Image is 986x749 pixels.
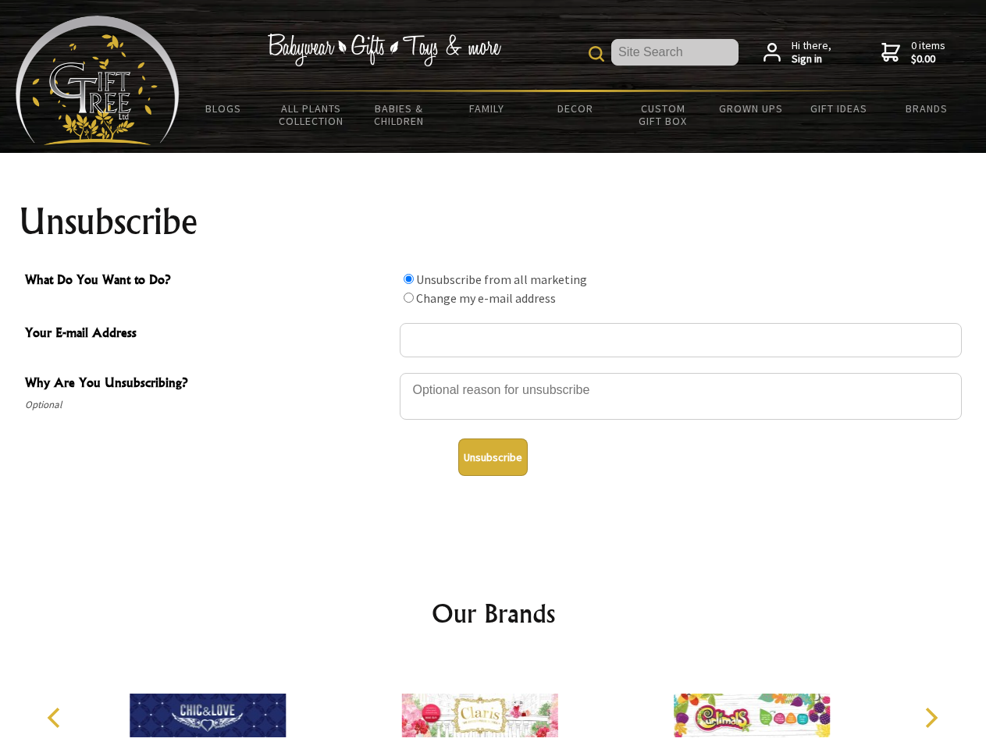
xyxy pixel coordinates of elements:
[619,92,707,137] a: Custom Gift Box
[268,92,356,137] a: All Plants Collection
[180,92,268,125] a: BLOGS
[404,274,414,284] input: What Do You Want to Do?
[883,92,971,125] a: Brands
[25,373,392,396] span: Why Are You Unsubscribing?
[881,39,945,66] a: 0 items$0.00
[443,92,532,125] a: Family
[355,92,443,137] a: Babies & Children
[31,595,956,632] h2: Our Brands
[911,52,945,66] strong: $0.00
[911,38,945,66] span: 0 items
[531,92,619,125] a: Decor
[611,39,739,66] input: Site Search
[764,39,831,66] a: Hi there,Sign in
[25,396,392,414] span: Optional
[792,52,831,66] strong: Sign in
[39,701,73,735] button: Previous
[19,203,968,240] h1: Unsubscribe
[404,293,414,303] input: What Do You Want to Do?
[589,46,604,62] img: product search
[267,34,501,66] img: Babywear - Gifts - Toys & more
[416,290,556,306] label: Change my e-mail address
[458,438,528,476] button: Unsubscribe
[795,92,883,125] a: Gift Ideas
[25,323,392,346] span: Your E-mail Address
[792,39,831,66] span: Hi there,
[416,272,587,287] label: Unsubscribe from all marketing
[16,16,180,145] img: Babyware - Gifts - Toys and more...
[25,270,392,293] span: What Do You Want to Do?
[913,701,948,735] button: Next
[400,373,962,420] textarea: Why Are You Unsubscribing?
[707,92,795,125] a: Grown Ups
[400,323,962,357] input: Your E-mail Address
